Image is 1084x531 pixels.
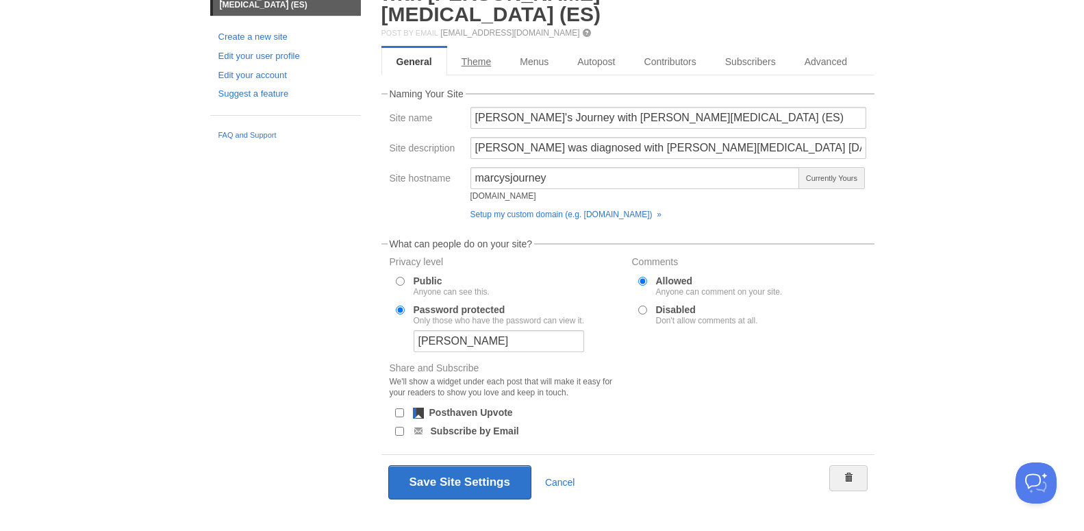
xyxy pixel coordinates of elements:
iframe: Help Scout Beacon - Open [1016,462,1057,504]
label: Subscribe by Email [431,426,519,436]
span: Currently Yours [798,167,864,189]
legend: Naming Your Site [388,89,466,99]
a: Edit your user profile [218,49,353,64]
label: Allowed [656,276,783,296]
span: Post by Email [381,29,438,37]
a: Theme [447,48,506,75]
div: Anyone can comment on your site. [656,288,783,296]
a: Menus [505,48,563,75]
a: Edit your account [218,69,353,83]
label: Comments [632,257,866,270]
a: Advanced [790,48,861,75]
legend: What can people do on your site? [388,239,535,249]
a: Create a new site [218,30,353,45]
label: Share and Subscribe [390,363,624,402]
a: General [381,48,447,75]
label: Site name [390,113,462,126]
label: Posthaven Upvote [429,408,513,417]
button: Save Site Settings [388,465,531,499]
div: Anyone can see this. [414,288,490,296]
a: [EMAIL_ADDRESS][DOMAIN_NAME] [440,28,579,38]
div: Only those who have the password can view it. [414,317,584,325]
a: Subscribers [711,48,790,75]
a: Autopost [563,48,629,75]
a: Contributors [630,48,711,75]
div: Don't allow comments at all. [656,317,758,325]
a: Setup my custom domain (e.g. [DOMAIN_NAME]) » [470,210,661,219]
label: Public [414,276,490,296]
label: Privacy level [390,257,624,270]
a: FAQ and Support [218,129,353,142]
div: We'll show a widget under each post that will make it easy for your readers to show you love and ... [390,376,624,398]
label: Site description [390,143,462,156]
div: [DOMAIN_NAME] [470,192,801,200]
label: Password protected [414,305,584,325]
label: Disabled [656,305,758,325]
label: Site hostname [390,173,462,186]
a: Suggest a feature [218,87,353,101]
a: Cancel [545,477,575,488]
